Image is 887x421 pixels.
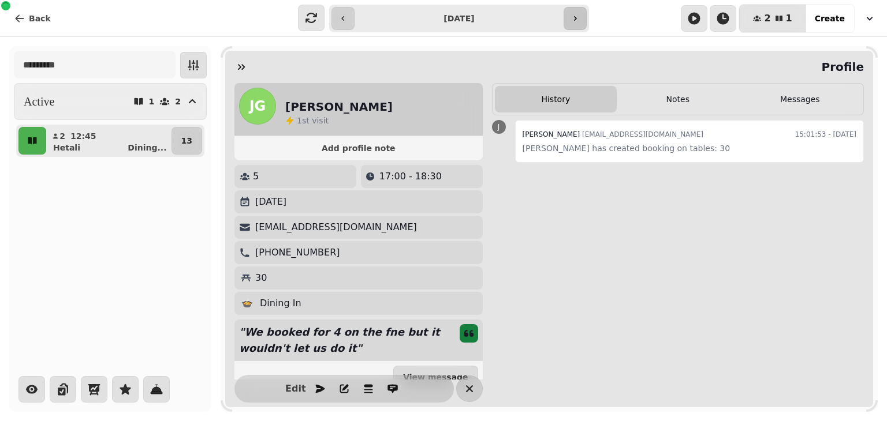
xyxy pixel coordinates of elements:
[403,373,468,381] span: View message
[14,83,207,120] button: Active12
[255,246,340,260] p: [PHONE_NUMBER]
[284,377,307,400] button: Edit
[5,7,60,30] button: Back
[739,5,806,32] button: 21
[24,93,54,110] h2: Active
[617,86,739,112] button: Notes
[29,14,51,22] span: Back
[249,99,266,113] span: JG
[815,14,845,22] span: Create
[260,296,301,310] p: Dining In
[172,127,202,155] button: 13
[289,384,303,393] span: Edit
[53,142,80,153] p: Hetali
[523,127,703,141] div: [EMAIL_ADDRESS][DOMAIN_NAME]
[495,86,617,112] button: History
[739,86,861,112] button: Messages
[128,142,166,153] p: Dining ...
[806,5,854,32] button: Create
[181,135,192,146] p: 13
[297,115,329,126] p: visit
[817,59,864,75] h2: Profile
[49,127,169,155] button: 212:45HetaliDining...
[795,127,856,141] time: 15:01:53 - [DATE]
[239,141,478,156] button: Add profile note
[149,97,155,106] p: 1
[175,97,181,106] p: 2
[234,319,450,361] p: " We booked for 4 on the fne but it wouldn't let us do it "
[255,195,286,209] p: [DATE]
[70,130,96,142] p: 12:45
[59,130,66,142] p: 2
[255,220,417,234] p: [EMAIL_ADDRESS][DOMAIN_NAME]
[523,141,856,155] p: [PERSON_NAME] has created booking on tables: 30
[302,116,312,125] span: st
[498,123,500,130] span: J
[297,116,302,125] span: 1
[241,296,253,310] p: 🍲
[285,99,393,115] h2: [PERSON_NAME]
[764,14,770,23] span: 2
[523,130,580,138] span: [PERSON_NAME]
[786,14,792,23] span: 1
[393,366,478,389] button: View message
[253,170,259,183] p: 5
[255,271,267,285] p: 30
[248,144,469,152] span: Add profile note
[379,170,442,183] p: 17:00 - 18:30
